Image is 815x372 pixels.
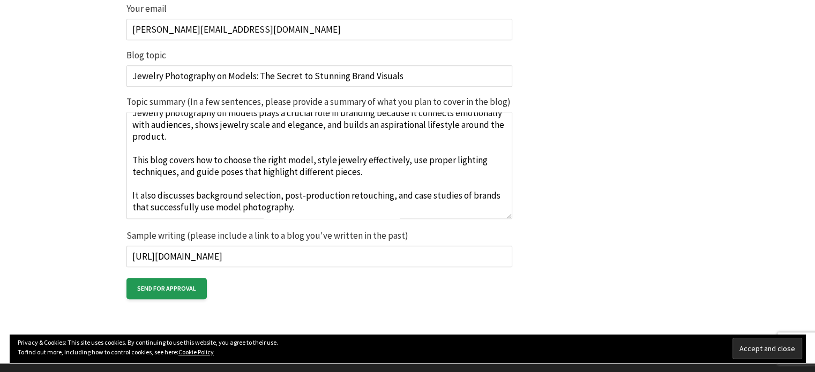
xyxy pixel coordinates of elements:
input: Accept and close [732,338,802,359]
label: Sample writing (please include a link to a blog you've written in the past) [126,231,512,267]
div: Privacy & Cookies: This site uses cookies. By continuing to use this website, you agree to their ... [10,335,805,362]
input: Blog topic [126,65,512,87]
label: Your email [126,4,512,40]
textarea: Topic summary (In a few sentences, please provide a summary of what you plan to cover in the blog) [126,112,512,219]
label: Topic summary (In a few sentences, please provide a summary of what you plan to cover in the blog) [126,97,512,221]
input: Send for approval [126,278,207,299]
a: Cookie Policy [178,348,214,356]
label: Blog topic [126,51,512,87]
input: Your email [126,19,512,40]
input: Sample writing (please include a link to a blog you've written in the past) [126,246,512,267]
